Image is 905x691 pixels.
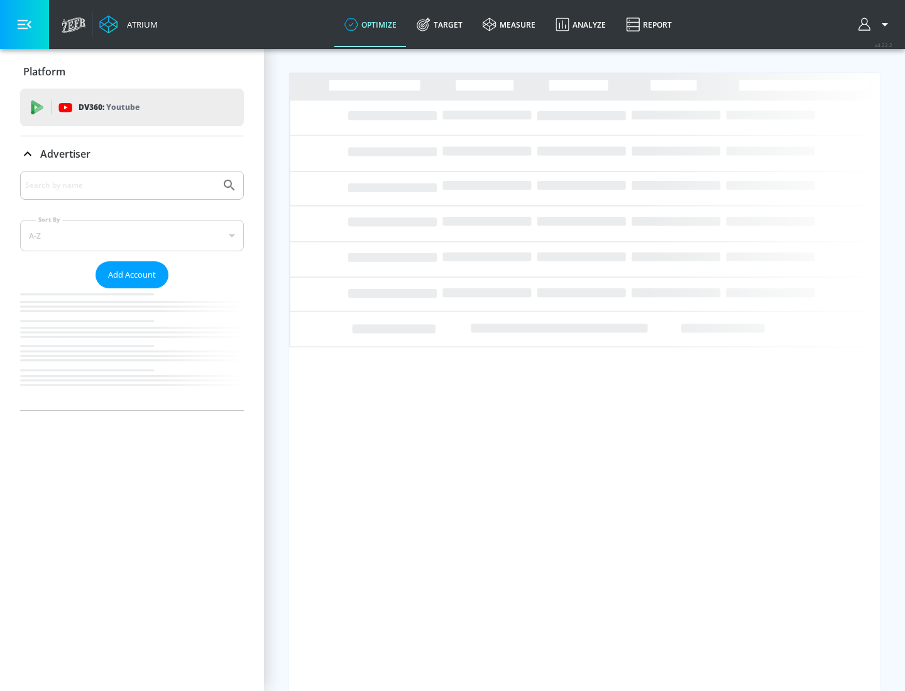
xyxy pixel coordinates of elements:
[546,2,616,47] a: Analyze
[616,2,682,47] a: Report
[20,136,244,171] div: Advertiser
[334,2,407,47] a: optimize
[96,261,168,288] button: Add Account
[79,101,140,114] p: DV360:
[23,65,65,79] p: Platform
[108,268,156,282] span: Add Account
[40,147,90,161] p: Advertiser
[875,41,892,48] span: v 4.22.2
[20,220,244,251] div: A-Z
[36,215,63,224] label: Sort By
[99,15,158,34] a: Atrium
[20,54,244,89] div: Platform
[20,89,244,126] div: DV360: Youtube
[20,288,244,410] nav: list of Advertiser
[473,2,546,47] a: measure
[122,19,158,30] div: Atrium
[20,171,244,410] div: Advertiser
[25,177,216,193] input: Search by name
[106,101,140,114] p: Youtube
[407,2,473,47] a: Target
